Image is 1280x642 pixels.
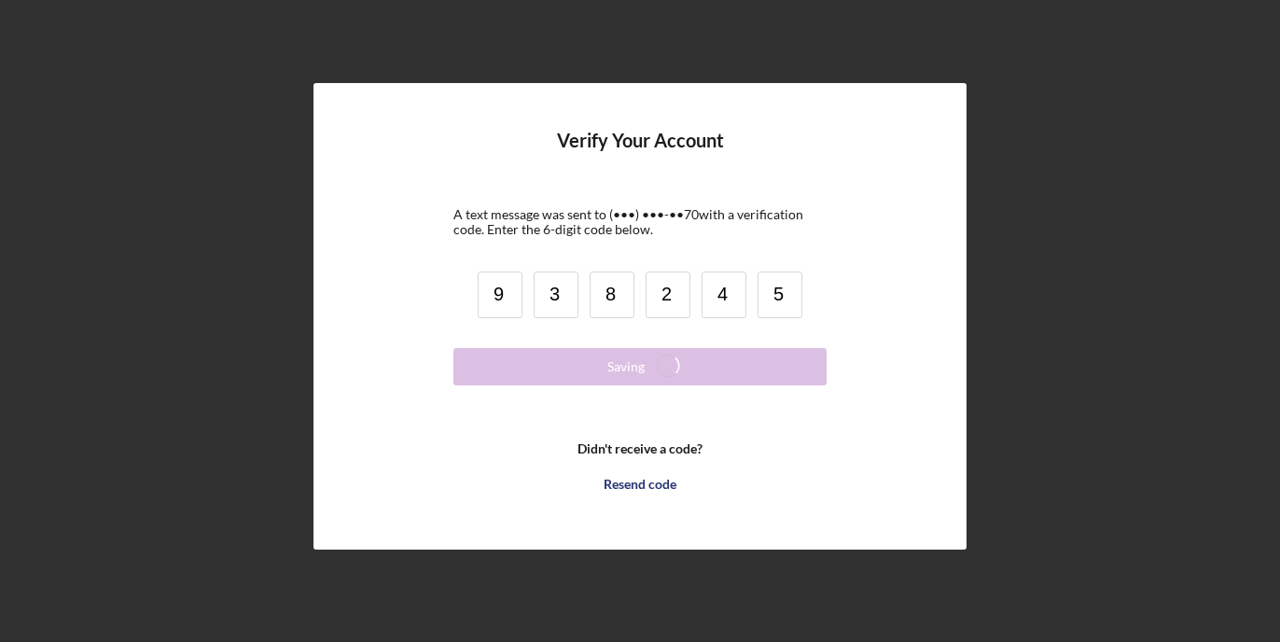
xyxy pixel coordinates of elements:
div: Saving [607,348,645,385]
div: A text message was sent to (•••) •••-•• 70 with a verification code. Enter the 6-digit code below. [453,207,827,237]
div: Resend code [604,466,676,503]
h4: Verify Your Account [557,130,724,179]
button: Resend code [453,466,827,503]
b: Didn't receive a code? [577,441,703,456]
button: Saving [453,348,827,385]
